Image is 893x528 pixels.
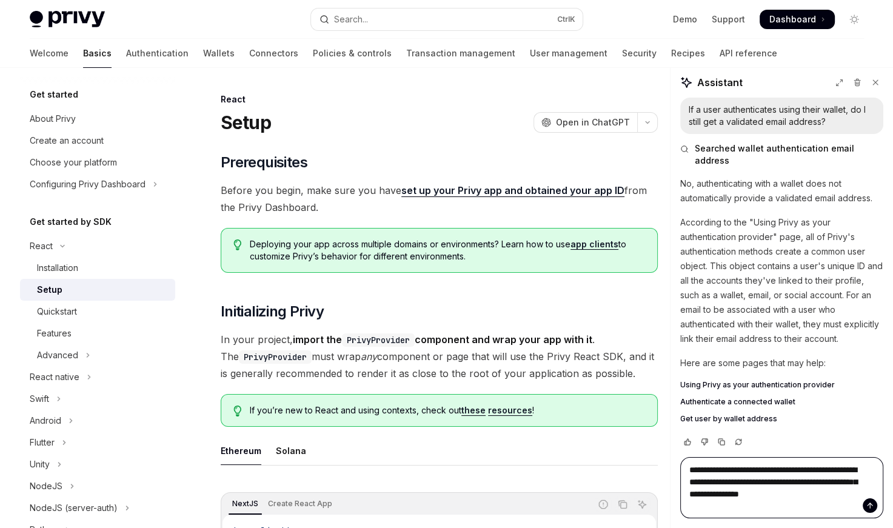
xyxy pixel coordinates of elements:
div: Ethereum [221,436,261,465]
a: resources [488,405,532,416]
button: Reload last chat [731,436,746,448]
svg: Tip [233,239,242,250]
span: In your project, . The must wrap component or page that will use the Privy React SDK, and it is g... [221,331,658,382]
div: Swift [30,392,49,406]
div: NodeJS (server-auth) [30,501,118,515]
a: Demo [673,13,697,25]
span: Initializing Privy [221,302,324,321]
div: React native [30,370,79,384]
button: Open in ChatGPT [533,112,637,133]
div: NodeJS [30,479,62,493]
button: Vote that response was not good [697,436,712,448]
button: Copy chat response [714,436,729,448]
button: Toggle React section [20,235,175,257]
button: Toggle NodeJS (server-auth) section [20,497,175,519]
a: Connectors [249,39,298,68]
span: Prerequisites [221,153,307,172]
button: Toggle Configuring Privy Dashboard section [20,173,175,195]
span: Before you begin, make sure you have from the Privy Dashboard. [221,182,658,216]
a: Quickstart [20,301,175,322]
span: Deploying your app across multiple domains or environments? Learn how to use to customize Privy’s... [250,238,644,262]
textarea: Ask a question... [680,457,883,519]
p: No, authenticating with a wallet does not automatically provide a validated email address. [680,176,883,206]
a: Setup [20,279,175,301]
button: Toggle React native section [20,366,175,388]
a: Welcome [30,39,69,68]
div: Configuring Privy Dashboard [30,177,145,192]
a: set up your Privy app and obtained your app ID [401,184,624,197]
span: Using Privy as your authentication provider [680,380,835,390]
a: Support [712,13,745,25]
code: PrivyProvider [239,350,312,364]
code: PrivyProvider [342,333,415,347]
img: light logo [30,11,105,28]
div: Quickstart [37,304,77,319]
div: About Privy [30,112,76,126]
button: Send message [863,498,877,513]
a: Security [622,39,657,68]
a: API reference [720,39,777,68]
span: Authenticate a connected wallet [680,397,795,407]
a: Transaction management [406,39,515,68]
a: User management [530,39,607,68]
a: Get user by wallet address [680,414,883,424]
button: Vote that response was good [680,436,695,448]
div: Flutter [30,435,55,450]
button: Toggle Android section [20,410,175,432]
p: According to the "Using Privy as your authentication provider" page, all of Privy's authenticatio... [680,215,883,346]
strong: import the component and wrap your app with it [293,333,592,346]
div: Create an account [30,133,104,148]
div: Solana [276,436,306,465]
div: Installation [37,261,78,275]
em: any [361,350,377,363]
a: Authenticate a connected wallet [680,397,883,407]
span: Open in ChatGPT [556,116,630,129]
div: Android [30,413,61,428]
div: Choose your platform [30,155,117,170]
span: Assistant [697,75,743,90]
a: these [461,405,486,416]
span: Get user by wallet address [680,414,777,424]
div: Unity [30,457,50,472]
div: React [30,239,53,253]
a: Using Privy as your authentication provider [680,380,883,390]
a: Authentication [126,39,189,68]
span: Ctrl K [557,15,575,24]
a: Recipes [671,39,705,68]
div: Features [37,326,72,341]
a: Basics [83,39,112,68]
div: Setup [37,282,62,297]
a: Wallets [203,39,235,68]
span: Searched wallet authentication email address [695,142,883,167]
a: About Privy [20,108,175,130]
a: Choose your platform [20,152,175,173]
span: Dashboard [769,13,816,25]
a: Policies & controls [313,39,392,68]
button: Toggle Swift section [20,388,175,410]
svg: Tip [233,406,242,416]
p: Here are some pages that may help: [680,356,883,370]
a: app clients [570,239,618,250]
button: Toggle NodeJS section [20,475,175,497]
a: Dashboard [760,10,835,29]
button: Toggle Unity section [20,453,175,475]
h5: Get started [30,87,78,102]
h1: Setup [221,112,271,133]
button: Toggle dark mode [845,10,864,29]
h5: Get started by SDK [30,215,112,229]
div: If a user authenticates using their wallet, do I still get a validated email address? [689,104,875,128]
button: Open search [311,8,583,30]
span: If you’re new to React and using contexts, check out ! [250,404,644,416]
button: Toggle Advanced section [20,344,175,366]
div: React [221,93,658,105]
a: Create an account [20,130,175,152]
button: Toggle Flutter section [20,432,175,453]
a: Installation [20,257,175,279]
div: Search... [334,12,368,27]
button: Searched wallet authentication email address [680,142,883,167]
a: Features [20,322,175,344]
div: Advanced [37,348,78,363]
